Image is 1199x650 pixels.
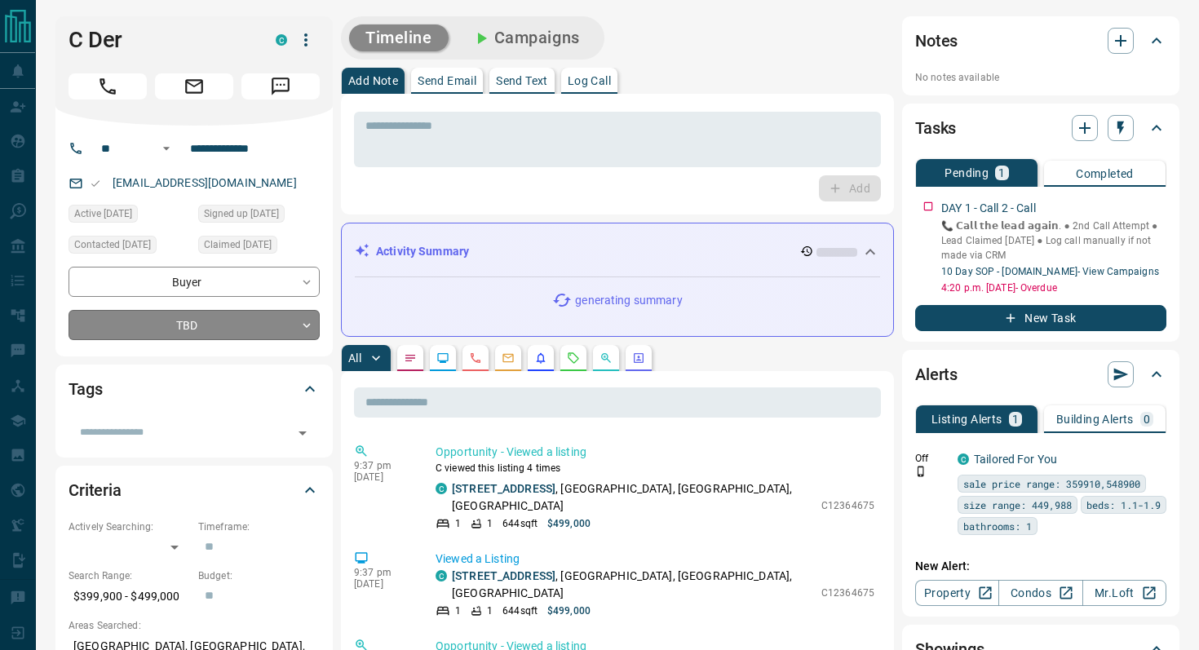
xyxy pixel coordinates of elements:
p: Listing Alerts [931,413,1002,425]
a: [STREET_ADDRESS] [452,569,555,582]
p: generating summary [575,292,682,309]
p: 9:37 pm [354,567,411,578]
button: Open [157,139,176,158]
p: 1 [998,167,1005,179]
p: Building Alerts [1056,413,1134,425]
div: Sun Sep 14 2025 [69,205,190,228]
button: Timeline [349,24,449,51]
p: Log Call [568,75,611,86]
p: No notes available [915,70,1166,85]
p: Send Text [496,75,548,86]
span: Message [241,73,320,99]
button: Open [291,422,314,444]
p: Pending [945,167,989,179]
span: sale price range: 359910,548900 [963,475,1140,492]
div: TBD [69,310,320,340]
p: Activity Summary [376,243,469,260]
span: Email [155,73,233,99]
div: Buyer [69,267,320,297]
p: Send Email [418,75,476,86]
div: Tasks [915,108,1166,148]
p: C12364675 [821,586,874,600]
div: Fri Aug 22 2025 [198,205,320,228]
p: , [GEOGRAPHIC_DATA], [GEOGRAPHIC_DATA], [GEOGRAPHIC_DATA] [452,480,813,515]
p: [DATE] [354,578,411,590]
span: Call [69,73,147,99]
p: 4:20 p.m. [DATE] - Overdue [941,281,1166,295]
p: Add Note [348,75,398,86]
span: bathrooms: 1 [963,518,1032,534]
span: Contacted [DATE] [74,237,151,253]
span: beds: 1.1-1.9 [1086,497,1161,513]
h2: Tags [69,376,102,402]
p: 1 [1012,413,1019,425]
div: condos.ca [436,483,447,494]
svg: Opportunities [599,352,613,365]
p: C12364675 [821,498,874,513]
a: Mr.Loft [1082,580,1166,606]
p: $499,000 [547,604,591,618]
p: 1 [487,604,493,618]
a: [EMAIL_ADDRESS][DOMAIN_NAME] [113,176,297,189]
svg: Calls [469,352,482,365]
p: Completed [1076,168,1134,179]
svg: Listing Alerts [534,352,547,365]
p: DAY 1 - Call 2 - Call [941,200,1036,217]
svg: Push Notification Only [915,466,927,477]
h2: Alerts [915,361,958,387]
div: Sat Sep 13 2025 [198,236,320,259]
svg: Requests [567,352,580,365]
a: 10 Day SOP - [DOMAIN_NAME]- View Campaigns [941,266,1159,277]
div: Criteria [69,471,320,510]
div: Notes [915,21,1166,60]
p: Areas Searched: [69,618,320,633]
p: Search Range: [69,568,190,583]
p: $399,900 - $499,000 [69,583,190,610]
div: Sat Sep 13 2025 [69,236,190,259]
h2: Criteria [69,477,122,503]
a: Condos [998,580,1082,606]
p: Off [915,451,948,466]
div: condos.ca [276,34,287,46]
div: condos.ca [958,453,969,465]
h2: Notes [915,28,958,54]
p: 644 sqft [502,516,538,531]
p: [DATE] [354,471,411,483]
p: , [GEOGRAPHIC_DATA], [GEOGRAPHIC_DATA], [GEOGRAPHIC_DATA] [452,568,813,602]
p: 📞 𝗖𝗮𝗹𝗹 𝘁𝗵𝗲 𝗹𝗲𝗮𝗱 𝗮𝗴𝗮𝗶𝗻. ● 2nd Call Attempt ● Lead Claimed [DATE] ‎● Log call manually if not made ... [941,219,1166,263]
p: Actively Searching: [69,520,190,534]
p: 1 [487,516,493,531]
a: Tailored For You [974,453,1057,466]
span: size range: 449,988 [963,497,1072,513]
p: 1 [455,604,461,618]
p: Timeframe: [198,520,320,534]
svg: Agent Actions [632,352,645,365]
button: Campaigns [455,24,596,51]
svg: Lead Browsing Activity [436,352,449,365]
p: $499,000 [547,516,591,531]
p: New Alert: [915,558,1166,575]
p: 9:37 pm [354,460,411,471]
div: Activity Summary [355,237,880,267]
span: Claimed [DATE] [204,237,272,253]
button: New Task [915,305,1166,331]
p: Viewed a Listing [436,551,874,568]
p: C viewed this listing 4 times [436,461,874,475]
div: condos.ca [436,570,447,581]
div: Alerts [915,355,1166,394]
a: [STREET_ADDRESS] [452,482,555,495]
div: Tags [69,369,320,409]
span: Signed up [DATE] [204,206,279,222]
h2: Tasks [915,115,956,141]
svg: Emails [502,352,515,365]
p: 0 [1144,413,1150,425]
p: Opportunity - Viewed a listing [436,444,874,461]
p: 644 sqft [502,604,538,618]
p: All [348,352,361,364]
svg: Email Valid [90,178,101,189]
a: Property [915,580,999,606]
h1: C Der [69,27,251,53]
span: Active [DATE] [74,206,132,222]
p: 1 [455,516,461,531]
svg: Notes [404,352,417,365]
